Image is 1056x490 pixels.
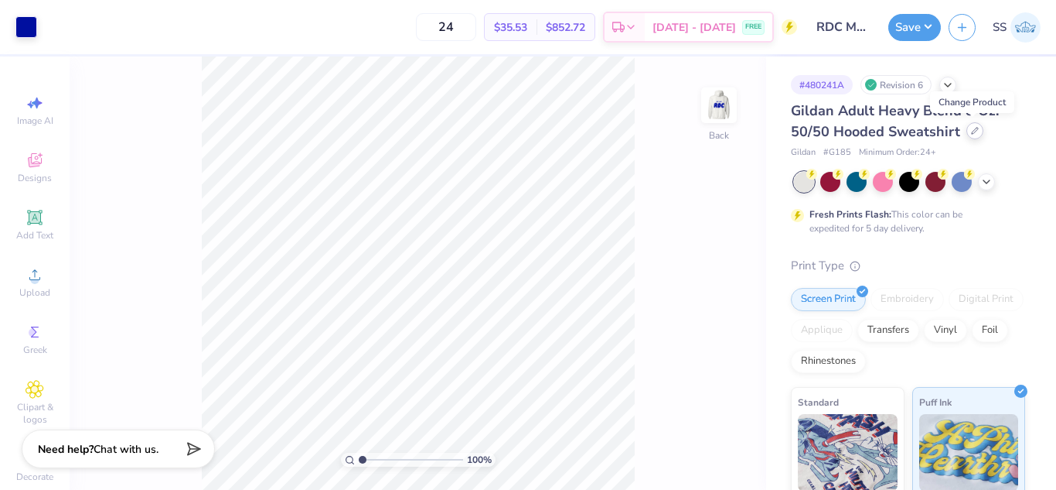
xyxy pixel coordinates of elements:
span: Gildan Adult Heavy Blend 8 Oz. 50/50 Hooded Sweatshirt [791,101,999,141]
span: 100 % [467,453,492,467]
span: Add Text [16,229,53,242]
img: Back [703,90,734,121]
span: FREE [745,22,761,33]
div: Digital Print [949,288,1024,311]
a: SS [993,12,1041,43]
strong: Need help? [38,442,94,457]
span: [DATE] - [DATE] [652,19,736,36]
div: Back [709,128,729,142]
span: Greek [23,344,47,356]
input: – – [416,13,476,41]
strong: Fresh Prints Flash: [809,208,891,221]
div: Embroidery [870,288,944,311]
span: Clipart & logos [8,401,62,426]
span: Image AI [17,115,53,127]
div: Rhinestones [791,350,866,373]
span: Minimum Order: 24 + [859,146,936,159]
input: Untitled Design [805,12,881,43]
div: Vinyl [924,319,967,342]
img: Sakshi Solanki [1010,12,1041,43]
div: Transfers [857,319,919,342]
div: Applique [791,319,853,342]
span: Chat with us. [94,442,158,457]
div: Print Type [791,257,1025,275]
span: $35.53 [494,19,527,36]
div: Change Product [930,91,1014,113]
div: Screen Print [791,288,866,311]
span: $852.72 [546,19,585,36]
span: SS [993,19,1007,36]
div: # 480241A [791,75,853,94]
span: Standard [798,394,839,410]
div: Revision 6 [860,75,932,94]
span: Upload [19,286,50,299]
span: Puff Ink [919,394,952,410]
span: # G185 [823,146,851,159]
div: Foil [972,319,1008,342]
button: Save [888,14,941,41]
span: Designs [18,172,52,184]
span: Gildan [791,146,816,159]
span: Decorate [16,471,53,483]
div: This color can be expedited for 5 day delivery. [809,207,1000,235]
